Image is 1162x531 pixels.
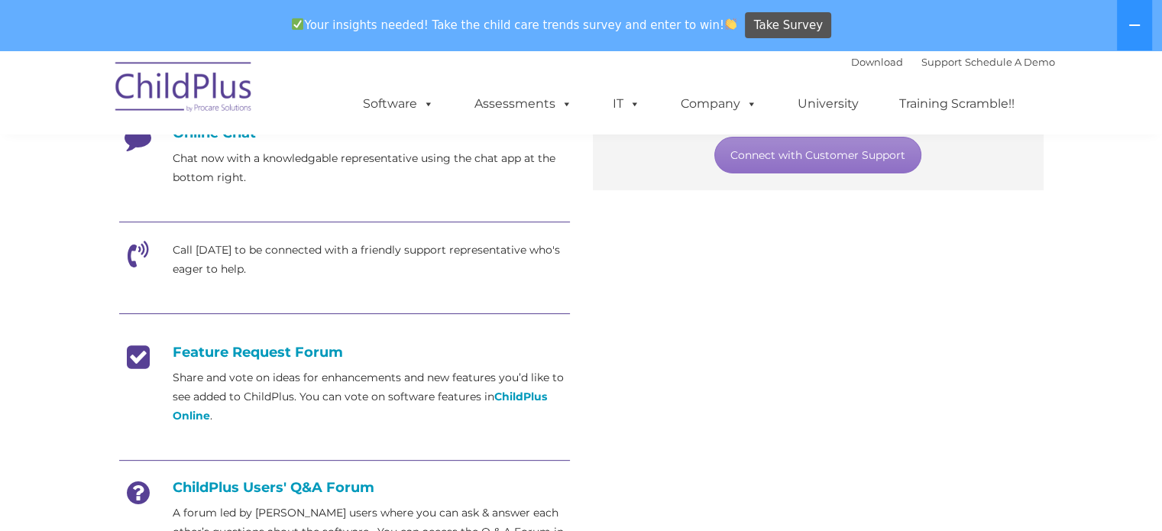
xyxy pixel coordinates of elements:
span: Your insights needed! Take the child care trends survey and enter to win! [286,10,743,40]
a: IT [597,89,655,119]
a: Company [665,89,772,119]
a: Download [851,56,903,68]
p: Chat now with a knowledgable representative using the chat app at the bottom right. [173,149,570,187]
a: Assessments [459,89,587,119]
a: Software [348,89,449,119]
img: ChildPlus by Procare Solutions [108,51,261,128]
a: Support [921,56,962,68]
font: | [851,56,1055,68]
img: ✅ [292,18,303,30]
a: Schedule A Demo [965,56,1055,68]
h4: Feature Request Forum [119,344,570,361]
a: University [782,89,874,119]
a: Connect with Customer Support [714,137,921,173]
h4: ChildPlus Users' Q&A Forum [119,479,570,496]
p: Call [DATE] to be connected with a friendly support representative who's eager to help. [173,241,570,279]
span: Take Survey [754,12,823,39]
a: Training Scramble!! [884,89,1030,119]
a: Take Survey [745,12,831,39]
a: ChildPlus Online [173,390,547,423]
p: Share and vote on ideas for enhancements and new features you’d like to see added to ChildPlus. Y... [173,368,570,426]
img: 👏 [725,18,736,30]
